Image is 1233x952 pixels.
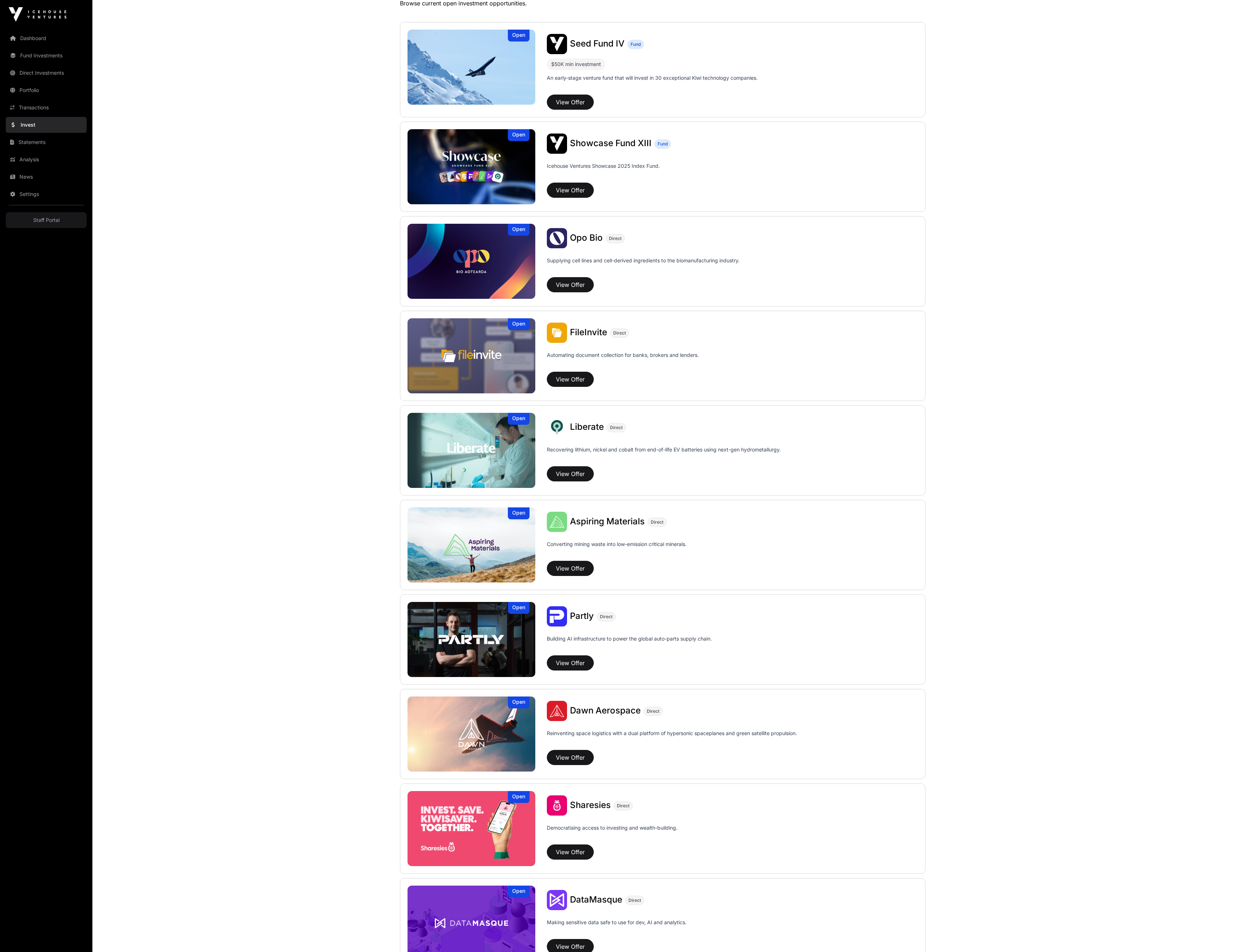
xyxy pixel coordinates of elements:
p: Making sensitive data safe to use for dev, AI and analytics. [547,919,687,936]
button: View Offer [547,277,594,292]
button: View Offer [547,750,594,765]
img: FileInvite [408,318,535,393]
a: Dawn AerospaceOpen [408,696,535,772]
div: $50K min investment [547,58,605,70]
img: Liberate [408,413,535,488]
img: Icehouse Ventures Logo [9,7,66,22]
a: Sharesies [570,801,611,810]
span: Sharesies [570,800,611,810]
span: Seed Fund IV [570,38,624,49]
p: Recovering lithium, nickel and cobalt from end-of-life EV batteries using next-gen hydrometallurgy. [547,446,781,463]
div: Open [508,318,530,330]
span: Direct [651,519,663,525]
a: Liberate [570,423,604,432]
a: Aspiring Materials [570,517,645,527]
a: News [6,169,87,185]
span: Direct [617,803,629,809]
button: View Offer [547,561,594,576]
a: Dawn Aerospace [570,706,641,716]
a: Seed Fund IV [570,39,624,49]
a: Showcase Fund XIII [570,139,652,148]
img: Dawn Aerospace [408,696,535,772]
p: Building AI infrastructure to power the global auto-parts supply chain. [547,635,712,652]
a: Fund Investments [6,48,87,64]
span: Liberate [570,422,604,432]
p: Icehouse Ventures Showcase 2025 Index Fund. [547,162,660,170]
img: Showcase Fund XIII [547,134,567,154]
div: Open [508,129,530,141]
a: LiberateOpen [408,413,535,488]
button: View Offer [547,466,594,481]
a: Staff Portal [6,212,87,228]
img: Sharesies [408,791,535,866]
img: Seed Fund IV [408,30,535,105]
iframe: Chat Widget [1197,917,1233,952]
div: Open [508,602,530,614]
button: View Offer [547,655,594,671]
span: Direct [647,708,659,714]
div: Open [508,791,530,803]
img: Dawn Aerospace [547,701,567,721]
a: Showcase Fund XIIIOpen [408,129,535,204]
a: Statements [6,134,87,150]
img: DataMasque [547,890,567,910]
span: Opo Bio [570,232,603,243]
a: Transactions [6,100,87,115]
span: Fund [631,42,641,47]
a: Direct Investments [6,65,87,81]
span: Direct [610,425,623,431]
span: Fund [658,141,668,147]
a: FileInviteOpen [408,318,535,393]
img: Seed Fund IV [547,34,567,54]
div: Open [508,507,530,519]
div: Open [508,224,530,236]
p: Democratising access to investing and wealth-building. [547,824,678,842]
img: Aspiring Materials [547,512,567,532]
img: Showcase Fund XIII [408,129,535,204]
img: Aspiring Materials [408,507,535,582]
a: Analysis [6,152,87,167]
a: Opo Bio [570,233,603,243]
a: Partly [570,612,594,621]
button: View Offer [547,95,594,110]
a: Settings [6,186,87,202]
p: An early-stage venture fund that will invest in 30 exceptional Kiwi technology companies. [547,74,758,82]
p: Supplying cell lines and cell-derived ingredients to the biomanufacturing industry. [547,257,740,264]
span: FileInvite [570,327,607,337]
span: Dawn Aerospace [570,705,641,716]
a: Seed Fund IVOpen [408,30,535,105]
img: Opo Bio [408,224,535,299]
a: SharesiesOpen [408,791,535,866]
span: Partly [570,611,594,621]
span: Direct [613,330,626,336]
div: Open [508,413,530,425]
img: Sharesies [547,795,567,816]
a: View Offer [547,183,594,198]
div: Open [508,696,530,708]
a: Dashboard [6,30,87,46]
a: DataMasque [570,895,622,905]
p: Automating document collection for banks, brokers and lenders. [547,351,699,369]
a: Invest [6,117,87,133]
img: Liberate [547,417,567,437]
span: DataMasque [570,894,622,905]
p: Reinventing space logistics with a dual platform of hypersonic spaceplanes and green satellite pr... [547,730,797,747]
a: Opo BioOpen [408,224,535,299]
a: View Offer [547,372,594,387]
span: Direct [600,614,613,620]
a: Aspiring MaterialsOpen [408,507,535,582]
img: FileInvite [547,323,567,343]
img: Opo Bio [547,228,567,248]
button: View Offer [547,844,594,860]
a: Portfolio [6,82,87,98]
img: Partly [408,602,535,677]
a: FileInvite [570,328,607,337]
img: Partly [547,606,567,626]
